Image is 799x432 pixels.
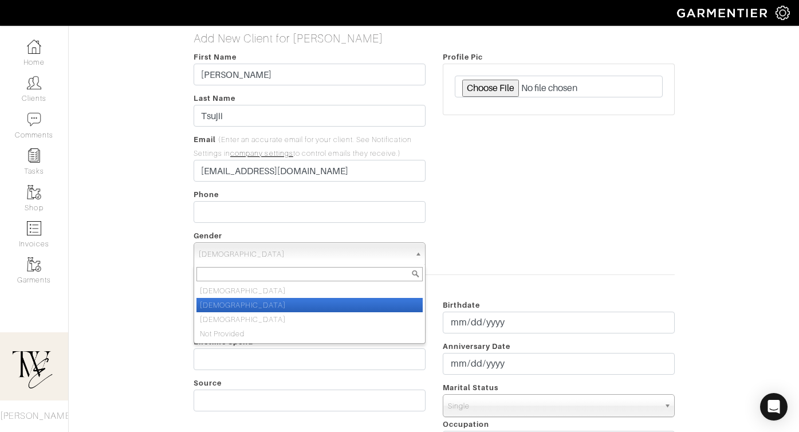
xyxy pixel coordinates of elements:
[196,298,423,312] li: [DEMOGRAPHIC_DATA]
[27,112,41,127] img: comment-icon-a0a6a9ef722e966f86d9cbdc48e553b5cf19dbc54f86b18d962a5391bc8f6eb6.png
[196,284,423,298] li: [DEMOGRAPHIC_DATA]
[199,243,410,266] span: [DEMOGRAPHIC_DATA]
[443,342,511,351] span: Anniversary Date
[27,221,41,235] img: orders-icon-0abe47150d42831381b5fb84f609e132dff9fe21cb692f30cb5eec754e2cba89.png
[194,32,675,45] h5: Add New Client for [PERSON_NAME]
[194,53,237,61] span: First Name
[776,6,790,20] img: gear-icon-white-bd11855cb880d31180b6d7d6211b90ccbf57a29d726f0c71d8c61bd08dd39cc2.png
[27,185,41,199] img: garments-icon-b7da505a4dc4fd61783c78ac3ca0ef83fa9d6f193b1c9dc38574b1d14d53ca28.png
[196,327,423,341] li: Not Provided
[443,420,490,429] span: Occupation
[27,148,41,163] img: reminder-icon-8004d30b9f0a5d33ae49ab947aed9ed385cf756f9e5892f1edd6e32f2345188e.png
[194,136,412,158] span: (Enter an accurate email for your client. See Notification Settings in to control emails they rec...
[194,190,219,199] span: Phone
[194,379,222,387] span: Source
[230,150,293,158] a: company settings
[671,3,776,23] img: garmentier-logo-header-white-b43fb05a5012e4ada735d5af1a66efaba907eab6374d6393d1fbf88cb4ef424d.png
[194,94,235,103] span: Last Name
[443,301,480,309] span: Birthdate
[27,40,41,54] img: dashboard-icon-dbcd8f5a0b271acd01030246c82b418ddd0df26cd7fceb0bd07c9910d44c42f6.png
[443,383,499,392] span: Marital Status
[760,393,788,421] div: Open Intercom Messenger
[27,257,41,272] img: garments-icon-b7da505a4dc4fd61783c78ac3ca0ef83fa9d6f193b1c9dc38574b1d14d53ca28.png
[27,76,41,90] img: clients-icon-6bae9207a08558b7cb47a8932f037763ab4055f8c8b6bfacd5dc20c3e0201464.png
[448,395,659,418] span: Single
[194,135,216,144] span: Email
[196,312,423,327] li: [DEMOGRAPHIC_DATA]
[443,53,483,61] span: Profile Pic
[194,231,222,240] span: Gender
